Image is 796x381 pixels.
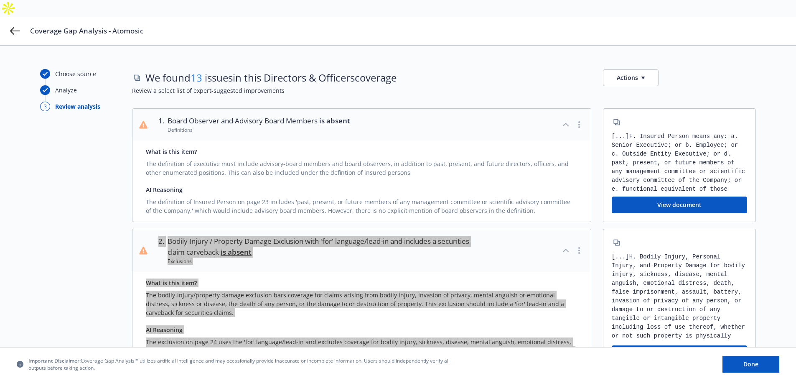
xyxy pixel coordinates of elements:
span: 13 [191,71,202,84]
div: 2 . [154,236,164,265]
div: The definition of executive must include advisory‑board members and board observers, in addition ... [146,156,577,177]
span: Board Observer and Advisory Board Members [168,115,350,126]
div: 3 [40,102,50,111]
span: Review a select list of expert-suggested improvements [132,86,756,95]
span: Coverage Gap Analysis - Atomosic [30,26,143,36]
span: Bodily Injury / Property Damage Exclusion with 'for' language/lead-in and includes a securities c... [168,236,473,258]
span: is absent [319,116,350,125]
div: AI Reasoning [146,185,577,194]
div: Analyze [55,86,77,95]
button: View document [612,197,747,213]
div: [...] H. Bodily Injury, Personal Injury, and Property Damage for bodily injury, sickness, disease... [612,253,747,340]
span: is absent [221,247,252,257]
div: Exclusions [168,258,473,265]
span: Coverage Gap Analysis™ utilizes artificial intelligence and may occasionally provide inaccurate o... [28,357,455,371]
button: 2.Bodily Injury / Property Damage Exclusion with 'for' language/lead-in and includes a securities... [132,229,591,272]
span: Important Disclaimer: [28,357,81,364]
button: Actions [603,69,659,86]
button: Done [722,356,779,373]
div: [...] F. Insured Person means any: a. Senior Executive; or b. Employee; or c. Outside Entity Exec... [612,132,747,192]
div: Choose source [55,69,96,78]
div: What is this item? [146,147,577,156]
button: View document [612,345,747,362]
div: The bodily‑injury/property‑damage exclusion bars coverage for claims arising from bodily injury, ... [146,287,577,317]
div: What is this item? [146,279,577,287]
div: AI Reasoning [146,325,577,334]
div: Definitions [168,126,350,133]
div: 1 . [154,115,164,134]
button: 1.Board Observer and Advisory Board Members is absentDefinitions [132,109,591,141]
div: Review analysis [55,102,100,111]
div: The definition of Insured Person on page 23 includes 'past, present, or future members of any man... [146,194,577,215]
span: We found issues in this Directors & Officers coverage [145,71,397,85]
div: The exclusion on page 24 uses the 'for' language/lead-in and excludes coverage for bodily injury,... [146,334,577,364]
span: Done [743,360,758,368]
